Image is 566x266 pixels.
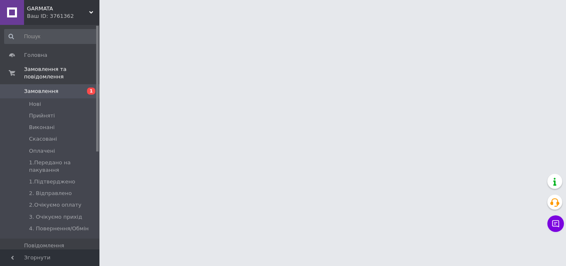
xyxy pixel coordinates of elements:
span: 1.Підтверджено [29,178,75,185]
span: Нові [29,100,41,108]
span: Головна [24,51,47,59]
span: 2.Очікуємо оплату [29,201,82,209]
span: 4. Повернення/Обмін [29,225,89,232]
span: GARMATA [27,5,89,12]
span: Виконані [29,124,55,131]
div: Ваш ID: 3761362 [27,12,99,20]
span: Прийняті [29,112,55,120]
input: Пошук [4,29,98,44]
span: 1.Передано на пакування [29,159,97,174]
button: Чат з покупцем [547,215,564,232]
span: Повідомлення [24,242,64,249]
span: 2. Відправлено [29,190,72,197]
span: 1 [87,88,95,95]
span: Замовлення [24,88,58,95]
span: Замовлення та повідомлення [24,66,99,81]
span: 3. Очікуємо прихід [29,213,82,221]
span: Скасовані [29,135,57,143]
span: Оплачені [29,147,55,155]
